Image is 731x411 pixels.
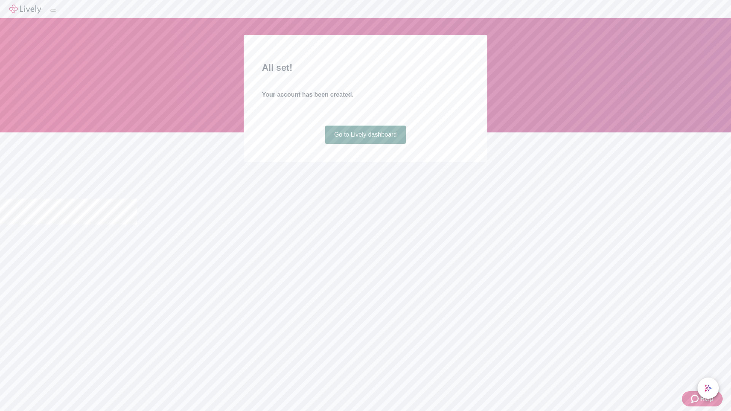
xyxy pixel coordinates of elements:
[697,378,719,399] button: chat
[704,384,712,392] svg: Lively AI Assistant
[50,10,56,12] button: Log out
[700,394,713,403] span: Help
[682,391,723,406] button: Zendesk support iconHelp
[262,90,469,99] h4: Your account has been created.
[325,126,406,144] a: Go to Lively dashboard
[262,61,469,75] h2: All set!
[691,394,700,403] svg: Zendesk support icon
[9,5,41,14] img: Lively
